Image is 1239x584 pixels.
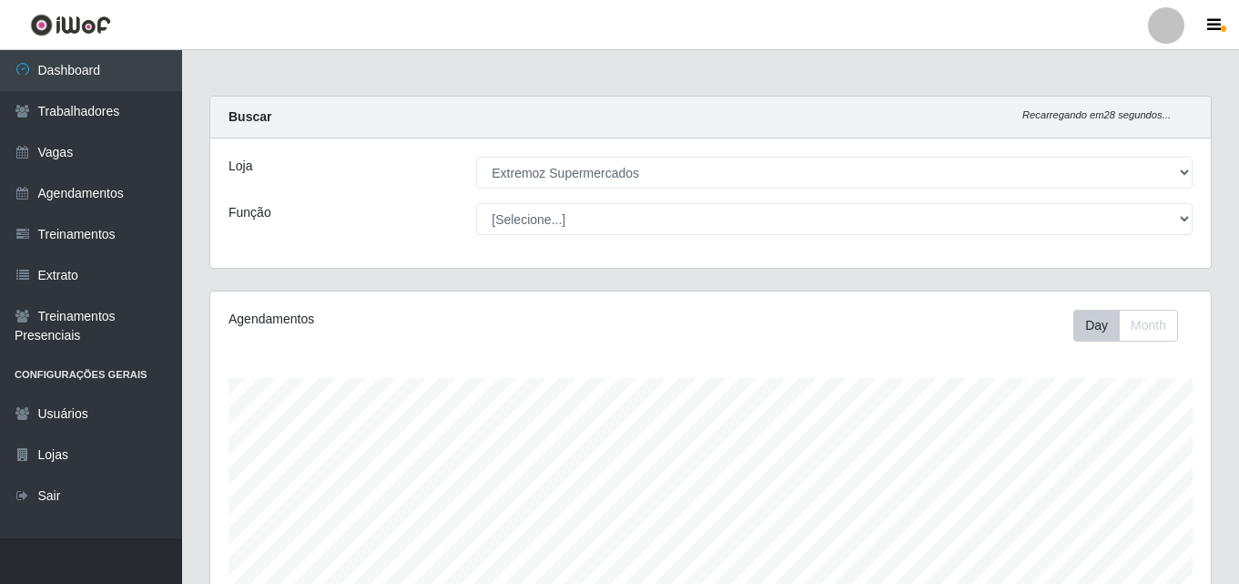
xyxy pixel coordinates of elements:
[229,310,614,329] div: Agendamentos
[229,109,271,124] strong: Buscar
[1022,109,1171,120] i: Recarregando em 28 segundos...
[229,157,252,176] label: Loja
[1119,310,1178,342] button: Month
[1073,310,1120,342] button: Day
[1073,310,1178,342] div: First group
[1073,310,1193,342] div: Toolbar with button groups
[30,14,111,36] img: CoreUI Logo
[229,203,271,222] label: Função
